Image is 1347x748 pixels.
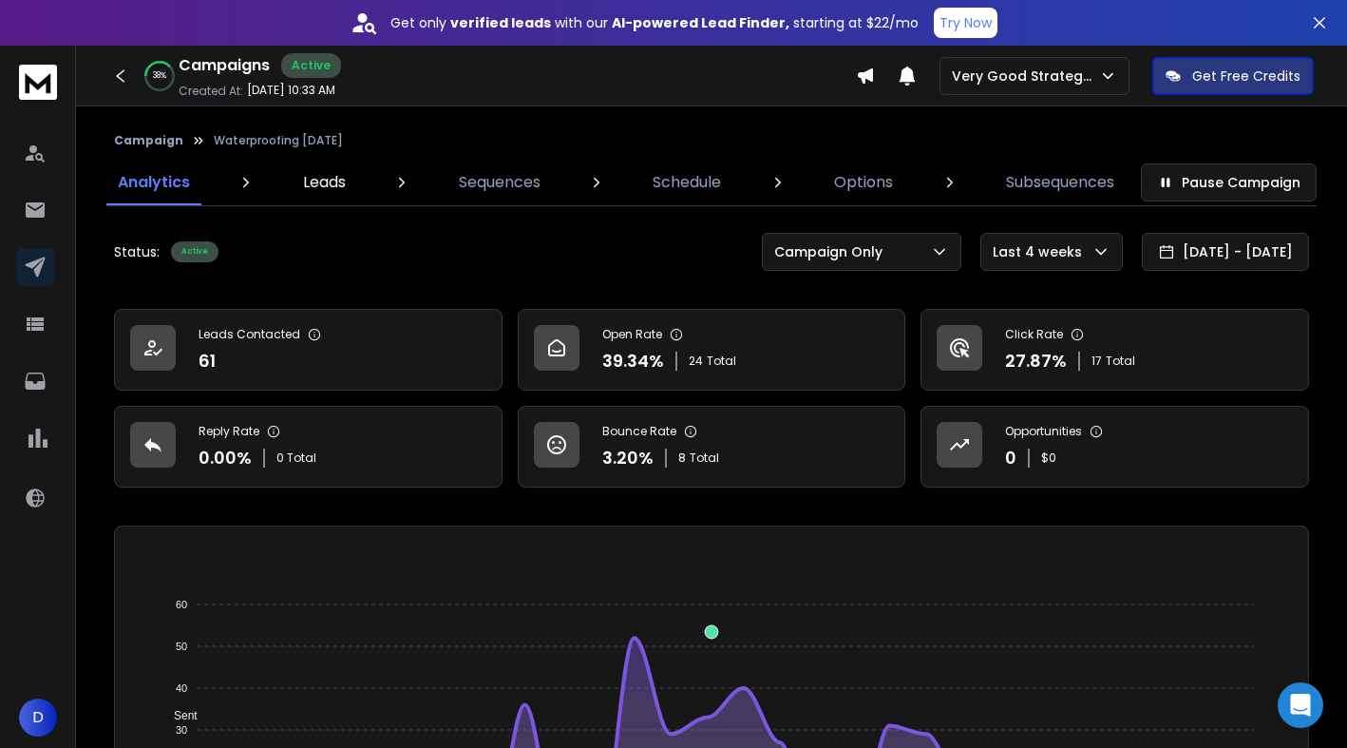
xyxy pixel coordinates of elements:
[1006,171,1114,194] p: Subsequences
[106,160,201,205] a: Analytics
[276,451,316,466] p: 0 Total
[114,133,183,148] button: Campaign
[19,699,57,737] button: D
[612,13,789,32] strong: AI-powered Lead Finder,
[303,171,346,194] p: Leads
[690,451,719,466] span: Total
[678,451,686,466] span: 8
[602,424,676,439] p: Bounce Rate
[176,682,187,694] tspan: 40
[834,171,893,194] p: Options
[641,160,732,205] a: Schedule
[602,327,662,342] p: Open Rate
[518,406,906,488] a: Bounce Rate3.20%8Total
[993,242,1090,261] p: Last 4 weeks
[1091,354,1102,369] span: 17
[1005,348,1067,374] p: 27.87 %
[920,309,1309,391] a: Click Rate27.87%17Total
[199,424,259,439] p: Reply Rate
[1142,233,1309,271] button: [DATE] - [DATE]
[19,65,57,100] img: logo
[774,242,890,261] p: Campaign Only
[602,348,664,374] p: 39.34 %
[1106,354,1135,369] span: Total
[114,406,503,488] a: Reply Rate0.00%0 Total
[1005,445,1016,471] p: 0
[939,13,992,32] p: Try Now
[1278,682,1323,728] div: Open Intercom Messenger
[390,13,919,32] p: Get only with our starting at $22/mo
[1005,424,1082,439] p: Opportunities
[176,599,187,610] tspan: 60
[153,70,166,82] p: 38 %
[247,83,335,98] p: [DATE] 10:33 AM
[199,348,216,374] p: 61
[114,242,160,261] p: Status:
[118,171,190,194] p: Analytics
[199,445,252,471] p: 0.00 %
[292,160,357,205] a: Leads
[176,724,187,736] tspan: 30
[1141,163,1317,201] button: Pause Campaign
[920,406,1309,488] a: Opportunities0$0
[459,171,541,194] p: Sequences
[281,53,341,78] div: Active
[602,445,654,471] p: 3.20 %
[199,327,300,342] p: Leads Contacted
[653,171,721,194] p: Schedule
[707,354,736,369] span: Total
[171,241,218,262] div: Active
[160,709,198,722] span: Sent
[214,133,343,148] p: Waterproofing [DATE]
[1152,57,1314,95] button: Get Free Credits
[689,354,703,369] span: 24
[823,160,904,205] a: Options
[179,54,270,77] h1: Campaigns
[518,309,906,391] a: Open Rate39.34%24Total
[179,84,243,99] p: Created At:
[176,641,187,652] tspan: 50
[1041,451,1056,466] p: $ 0
[447,160,552,205] a: Sequences
[952,67,1099,86] p: Very Good Strategies
[114,309,503,391] a: Leads Contacted61
[1005,327,1063,342] p: Click Rate
[934,8,997,38] button: Try Now
[995,160,1126,205] a: Subsequences
[1192,67,1300,86] p: Get Free Credits
[450,13,551,32] strong: verified leads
